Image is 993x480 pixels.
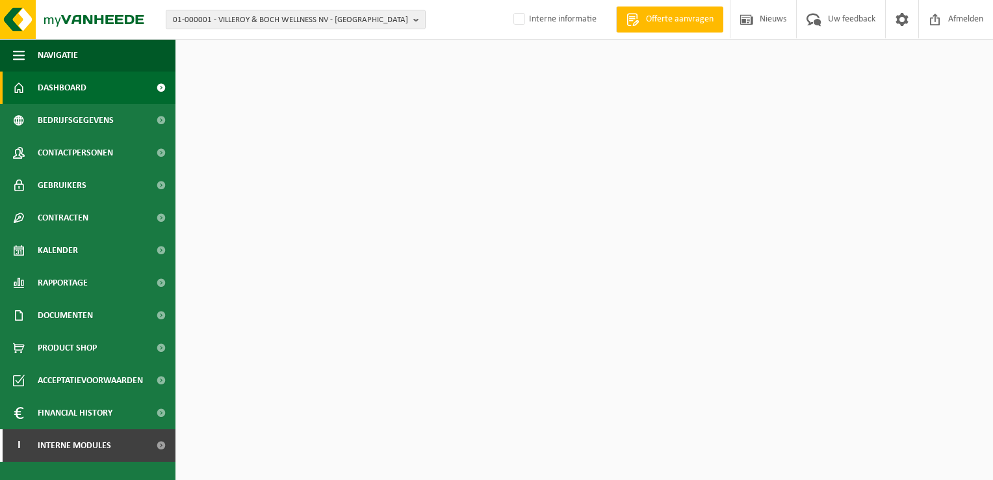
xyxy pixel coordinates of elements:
[643,13,717,26] span: Offerte aanvragen
[38,72,86,104] span: Dashboard
[38,234,78,267] span: Kalender
[173,10,408,30] span: 01-000001 - VILLEROY & BOCH WELLNESS NV - [GEOGRAPHIC_DATA]
[38,397,112,429] span: Financial History
[38,169,86,202] span: Gebruikers
[38,137,113,169] span: Contactpersonen
[38,429,111,462] span: Interne modules
[38,364,143,397] span: Acceptatievoorwaarden
[38,202,88,234] span: Contracten
[166,10,426,29] button: 01-000001 - VILLEROY & BOCH WELLNESS NV - [GEOGRAPHIC_DATA]
[38,299,93,332] span: Documenten
[38,104,114,137] span: Bedrijfsgegevens
[511,10,597,29] label: Interne informatie
[38,267,88,299] span: Rapportage
[13,429,25,462] span: I
[616,7,723,33] a: Offerte aanvragen
[38,332,97,364] span: Product Shop
[38,39,78,72] span: Navigatie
